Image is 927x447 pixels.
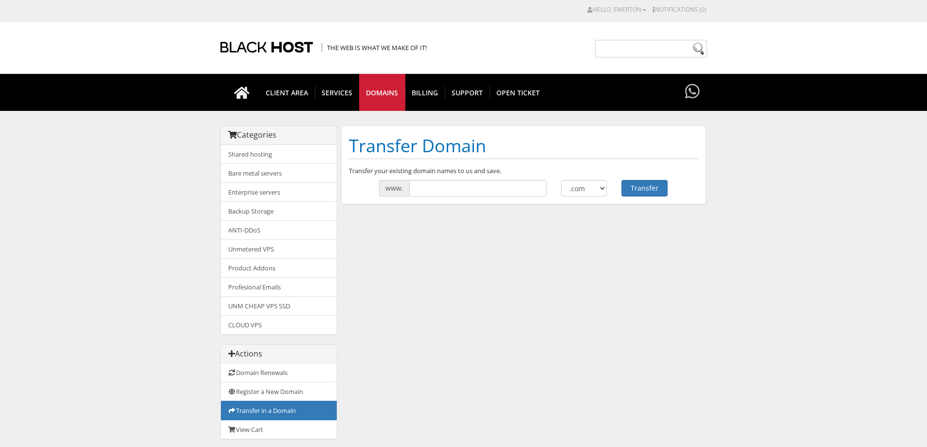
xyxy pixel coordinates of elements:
a: View Cart [221,420,337,439]
span: Billing [405,86,445,99]
a: UNM CHEAP VPS SSD [221,296,337,316]
a: Go to homepage [224,74,259,111]
a: Domains [359,74,405,111]
a: Profesional Emails [221,277,337,297]
span: Open Ticket [490,86,546,99]
h3: Categories [228,131,329,140]
a: Notifications (0) [653,5,707,14]
a: Register a New Domain [221,382,337,401]
a: Shared hosting [221,145,337,164]
a: ANTI-DDoS [221,220,337,240]
a: Have questions? [683,74,702,110]
a: SERVICES [315,74,360,111]
a: Support [445,74,490,111]
a: Hello, Ewerton [587,5,646,14]
a: Bare metal servers [221,163,337,183]
a: Unmetered VPS [221,239,337,259]
a: Domain Renewals [221,363,337,382]
span: www. [379,180,409,197]
span: SERVICES [315,86,360,99]
a: Billing [405,74,445,111]
button: Transfer [621,180,668,197]
a: CLIENT AREA [259,74,315,111]
span: The Web is what we make of it! [322,43,427,52]
a: Enterprise servers [221,182,337,202]
input: Need help? [595,40,707,57]
a: Transfer in a Domain [221,401,337,420]
p: Transfer your existing domain names to us and save. [349,166,698,175]
a: Open Ticket [490,74,546,111]
h1: Transfer Domain [349,133,698,159]
span: Domains [359,86,405,99]
h3: Actions [228,350,329,358]
span: CLIENT AREA [259,86,315,99]
span: Support [445,86,490,99]
a: Product Addons [221,258,337,278]
a: Backup Storage [221,201,337,221]
a: CLOUD VPS [221,315,337,334]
